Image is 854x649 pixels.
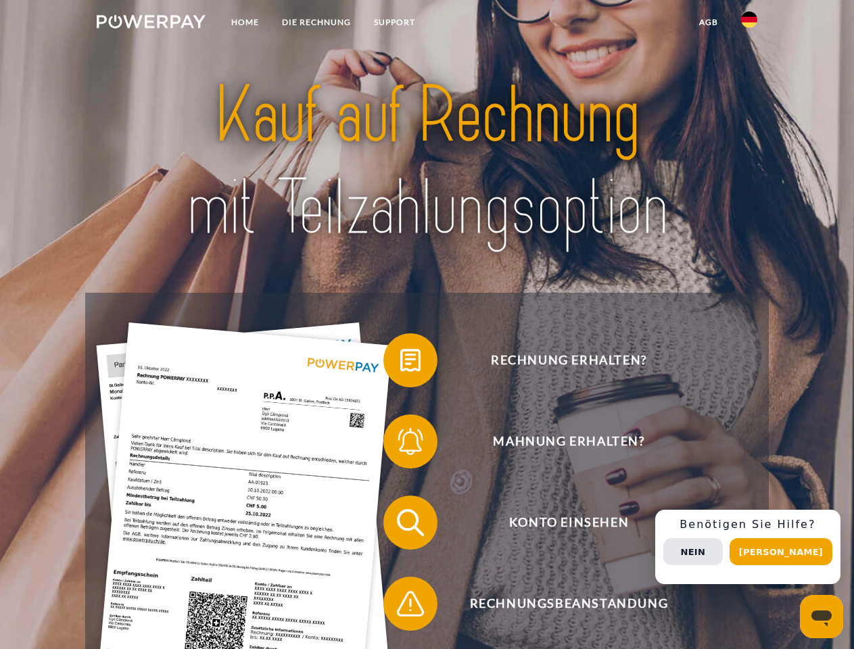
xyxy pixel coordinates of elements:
button: Rechnung erhalten? [383,333,735,387]
img: title-powerpay_de.svg [129,65,725,259]
button: [PERSON_NAME] [730,538,832,565]
iframe: Schaltfläche zum Öffnen des Messaging-Fensters [800,595,843,638]
a: SUPPORT [362,10,427,34]
button: Konto einsehen [383,496,735,550]
img: de [741,11,757,28]
button: Mahnung erhalten? [383,414,735,468]
span: Rechnung erhalten? [403,333,734,387]
span: Konto einsehen [403,496,734,550]
img: qb_warning.svg [394,587,427,621]
div: Schnellhilfe [655,510,840,584]
h3: Benötigen Sie Hilfe? [663,518,832,531]
span: Rechnungsbeanstandung [403,577,734,631]
a: Home [220,10,270,34]
span: Mahnung erhalten? [403,414,734,468]
img: qb_bell.svg [394,425,427,458]
a: DIE RECHNUNG [270,10,362,34]
img: qb_search.svg [394,506,427,539]
button: Nein [663,538,723,565]
a: agb [688,10,730,34]
img: qb_bill.svg [394,343,427,377]
button: Rechnungsbeanstandung [383,577,735,631]
img: logo-powerpay-white.svg [97,15,206,28]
